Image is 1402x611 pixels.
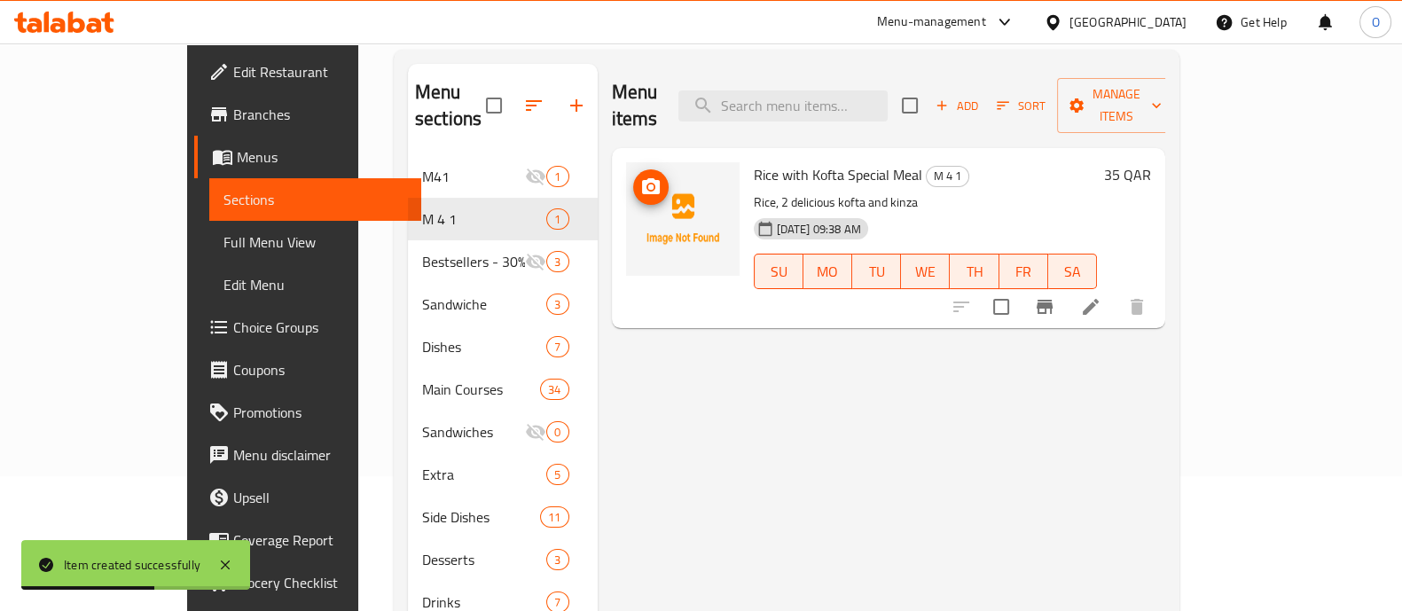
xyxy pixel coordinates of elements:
a: Branches [194,93,421,136]
button: Add section [555,84,598,127]
a: Menus [194,136,421,178]
div: Main Courses34 [408,368,598,411]
a: Upsell [194,476,421,519]
span: 3 [547,254,568,270]
button: SU [754,254,803,289]
div: Sandwiches0 [408,411,598,453]
div: items [546,336,568,357]
span: Sandwiche [422,294,546,315]
div: Dishes7 [408,325,598,368]
button: FR [999,254,1048,289]
button: upload picture [633,169,669,205]
a: Edit Restaurant [194,51,421,93]
a: Promotions [194,391,421,434]
div: Desserts3 [408,538,598,581]
span: Sections [223,189,407,210]
h2: Menu items [612,79,658,132]
a: Grocery Checklist [194,561,421,604]
span: Edit Menu [223,274,407,295]
div: items [540,506,568,528]
span: 3 [547,552,568,568]
span: Branches [233,104,407,125]
div: Item created successfully [64,555,200,575]
span: Dishes [422,336,546,357]
span: [DATE] 09:38 AM [770,221,868,238]
span: Full Menu View [223,231,407,253]
p: Rice, 2 delicious kofta and kinza [754,192,1098,214]
span: M41 [422,166,525,187]
div: items [546,421,568,443]
span: M 4 1 [422,208,546,230]
svg: Inactive section [525,166,546,187]
a: Coupons [194,349,421,391]
button: Sort [992,92,1050,120]
input: search [678,90,888,121]
span: 34 [541,381,568,398]
span: Sort sections [513,84,555,127]
a: Choice Groups [194,306,421,349]
h2: Menu sections [415,79,486,132]
a: Edit menu item [1080,296,1101,317]
a: Edit Menu [209,263,421,306]
span: Upsell [233,487,407,508]
span: Menus [237,146,407,168]
span: Edit Restaurant [233,61,407,82]
span: MO [811,259,845,285]
span: TH [957,259,991,285]
span: Coverage Report [233,529,407,551]
span: Menu disclaimer [233,444,407,466]
span: Sort [997,96,1046,116]
button: MO [803,254,852,289]
h6: 35 QAR [1104,162,1151,187]
button: delete [1116,286,1158,328]
div: Extra [422,464,546,485]
button: WE [901,254,950,289]
a: Sections [209,178,421,221]
a: Menu disclaimer [194,434,421,476]
span: SU [762,259,796,285]
img: Rice with Kofta Special Meal [626,162,740,276]
span: Promotions [233,402,407,423]
span: Sandwiches [422,421,525,443]
svg: Inactive section [525,421,546,443]
svg: Inactive section [525,251,546,272]
span: Choice Groups [233,317,407,338]
span: 11 [541,509,568,526]
button: TH [950,254,999,289]
span: Main Courses [422,379,540,400]
span: Manage items [1071,83,1162,128]
div: M 4 11 [408,198,598,240]
div: Sandwiche3 [408,283,598,325]
span: 5 [547,466,568,483]
span: Grocery Checklist [233,572,407,593]
span: TU [859,259,894,285]
span: SA [1055,259,1090,285]
div: items [546,251,568,272]
button: Branch-specific-item [1023,286,1066,328]
span: Desserts [422,549,546,570]
div: items [546,294,568,315]
div: items [546,166,568,187]
div: items [546,208,568,230]
span: FR [1006,259,1041,285]
span: 1 [547,211,568,228]
span: Select all sections [475,87,513,124]
a: Full Menu View [209,221,421,263]
span: Side Dishes [422,506,540,528]
span: Select section [891,87,928,124]
span: 3 [547,296,568,313]
span: M 4 1 [927,166,968,186]
button: TU [852,254,901,289]
button: Manage items [1057,78,1176,133]
span: O [1371,12,1379,32]
span: Bestsellers - 30% Off on Selected Items [422,251,525,272]
button: SA [1048,254,1097,289]
span: Add [933,96,981,116]
span: WE [908,259,943,285]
